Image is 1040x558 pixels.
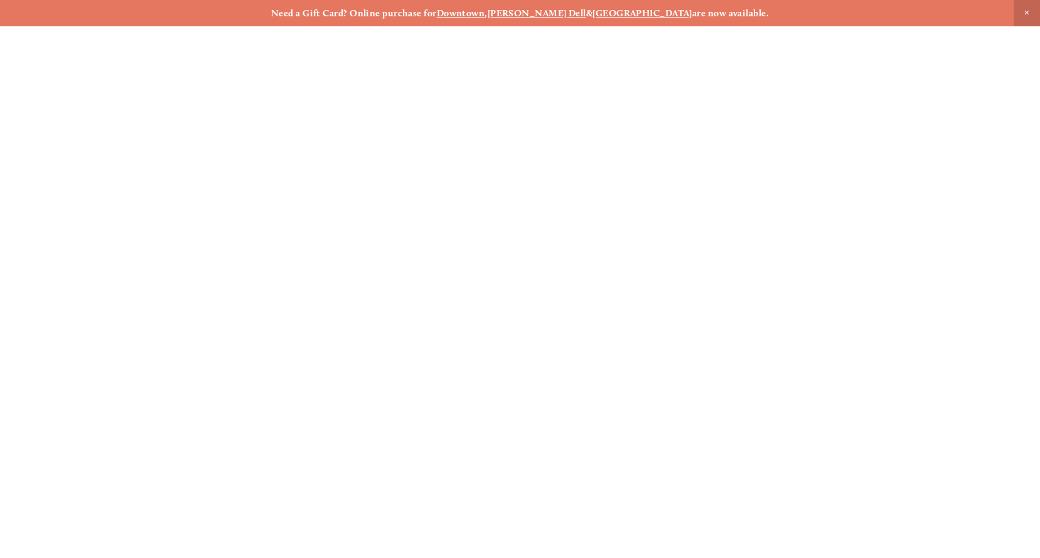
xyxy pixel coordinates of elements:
[592,8,692,19] a: [GEOGRAPHIC_DATA]
[586,8,592,19] strong: &
[437,8,485,19] a: Downtown
[271,8,437,19] strong: Need a Gift Card? Online purchase for
[485,8,487,19] strong: ,
[692,8,769,19] strong: are now available.
[488,8,586,19] a: [PERSON_NAME] Dell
